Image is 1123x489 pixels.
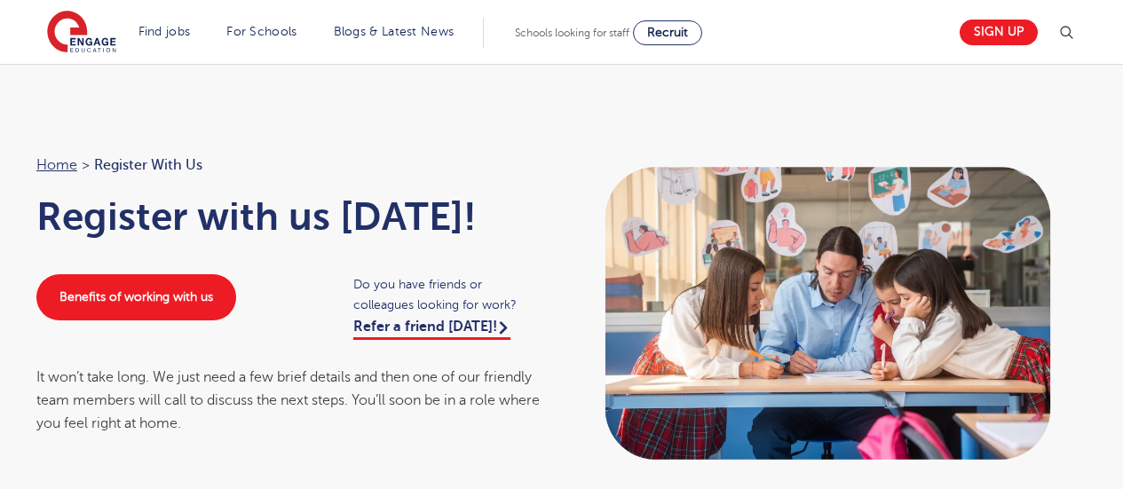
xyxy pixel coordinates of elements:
[82,157,90,173] span: >
[334,25,455,38] a: Blogs & Latest News
[94,154,202,177] span: Register with us
[226,25,297,38] a: For Schools
[36,157,77,173] a: Home
[647,26,688,39] span: Recruit
[515,27,629,39] span: Schools looking for staff
[960,20,1038,45] a: Sign up
[353,274,544,315] span: Do you have friends or colleagues looking for work?
[36,154,544,177] nav: breadcrumb
[353,319,510,340] a: Refer a friend [DATE]!
[47,11,116,55] img: Engage Education
[36,274,236,320] a: Benefits of working with us
[138,25,191,38] a: Find jobs
[36,366,544,436] div: It won’t take long. We just need a few brief details and then one of our friendly team members wi...
[36,194,544,239] h1: Register with us [DATE]!
[633,20,702,45] a: Recruit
